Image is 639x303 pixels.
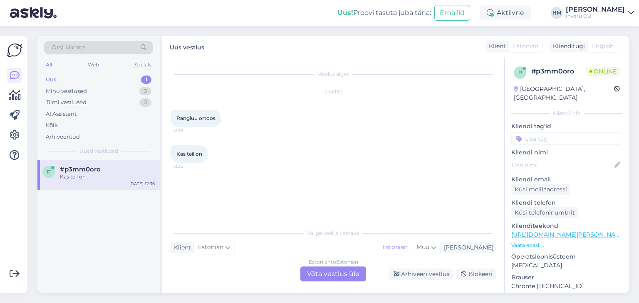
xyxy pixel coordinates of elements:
div: Kliendi info [511,110,622,117]
span: Estonian [513,42,538,51]
div: Kas teil on [60,173,155,181]
div: Võta vestlus üle [300,266,366,281]
div: 0 [139,98,151,107]
button: Emailid [434,5,470,21]
img: Askly Logo [7,42,22,58]
p: Kliendi telefon [511,198,622,207]
div: Klienditugi [550,42,585,51]
span: English [592,42,614,51]
div: [PERSON_NAME] [566,6,625,13]
div: [GEOGRAPHIC_DATA], [GEOGRAPHIC_DATA] [514,85,614,102]
span: Estonian [198,243,223,252]
div: Kõik [46,121,58,130]
p: Kliendi tag'id [511,122,622,131]
span: Online [586,67,620,76]
div: 1 [141,76,151,84]
div: HM [551,7,562,19]
b: Uus! [337,9,353,17]
a: [PERSON_NAME]Invaru OÜ [566,6,634,20]
div: Vestlus algas [171,71,496,78]
div: Minu vestlused [46,87,87,95]
div: Invaru OÜ [566,13,625,20]
span: 12:36 [173,127,204,134]
span: Kas teil on [176,151,202,157]
label: Uus vestlus [170,41,204,52]
a: [URL][DOMAIN_NAME][PERSON_NAME] [511,231,626,238]
div: Arhiveeritud [46,133,80,141]
div: All [44,59,54,70]
p: Vaata edasi ... [511,242,622,249]
div: Blokeeri [456,269,496,280]
span: Uued vestlused [79,147,118,155]
div: Arhiveeri vestlus [389,269,453,280]
div: 0 [139,87,151,95]
div: Web [86,59,101,70]
span: p [47,169,51,175]
p: Chrome [TECHNICAL_ID] [511,282,622,291]
p: Kliendi nimi [511,148,622,157]
p: Operatsioonisüsteem [511,252,622,261]
div: Uus [46,76,57,84]
div: # p3mm0oro [531,66,586,76]
div: Estonian [378,241,412,254]
div: Küsi telefoninumbrit [511,207,578,218]
div: Socials [133,59,153,70]
span: Otsi kliente [52,43,85,52]
div: Estonian to Estonian [309,258,358,266]
div: [DATE] 12:36 [129,181,155,187]
span: Muu [416,243,429,251]
span: 12:36 [173,163,204,169]
input: Lisa tag [511,132,622,145]
div: Proovi tasuta juba täna: [337,8,431,18]
span: #p3mm0oro [60,166,101,173]
input: Lisa nimi [512,161,613,170]
span: Rangluu ortoos [176,115,215,121]
div: AI Assistent [46,110,77,118]
span: p [518,69,522,76]
div: Küsi meiliaadressi [511,184,570,195]
div: [DATE] [171,88,496,95]
div: Klient [171,243,191,252]
p: Kliendi email [511,175,622,184]
div: Tiimi vestlused [46,98,87,107]
div: Aktiivne [480,5,531,20]
div: Klient [485,42,506,51]
p: [MEDICAL_DATA] [511,261,622,270]
div: [PERSON_NAME] [441,243,493,252]
p: Brauser [511,273,622,282]
div: Valige keel ja vastake [171,230,496,237]
p: Klienditeekond [511,222,622,230]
